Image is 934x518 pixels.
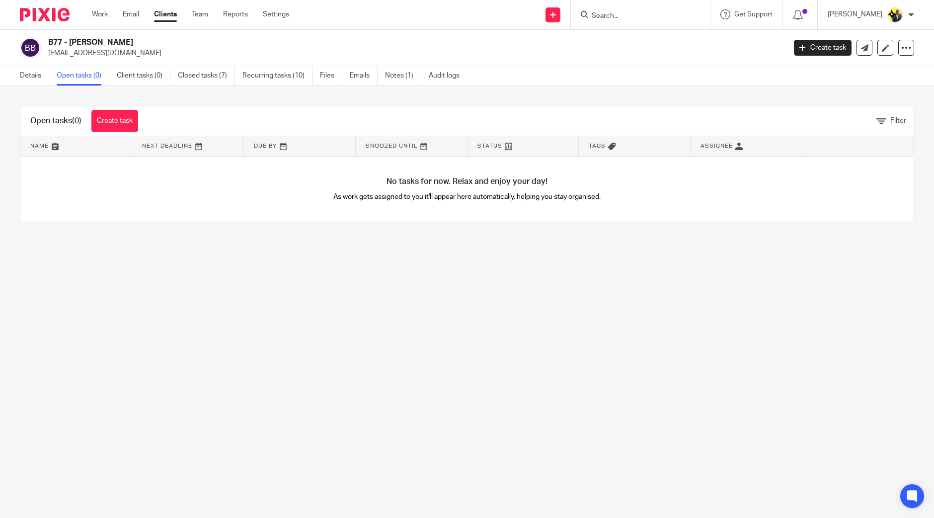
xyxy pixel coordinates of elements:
[244,192,691,202] p: As work gets assigned to you it'll appear here automatically, helping you stay organised.
[20,8,70,21] img: Pixie
[890,117,906,124] span: Filter
[429,66,467,86] a: Audit logs
[20,66,49,86] a: Details
[192,9,208,19] a: Team
[117,66,170,86] a: Client tasks (0)
[794,40,852,56] a: Create task
[350,66,378,86] a: Emails
[154,9,177,19] a: Clients
[263,9,289,19] a: Settings
[20,37,41,58] img: svg%3E
[320,66,342,86] a: Files
[828,9,882,19] p: [PERSON_NAME]
[92,9,108,19] a: Work
[223,9,248,19] a: Reports
[734,11,773,18] span: Get Support
[20,176,914,187] h4: No tasks for now. Relax and enjoy your day!
[887,7,903,23] img: Yemi-Starbridge.jpg
[57,66,109,86] a: Open tasks (0)
[48,37,633,48] h2: B77 - [PERSON_NAME]
[123,9,139,19] a: Email
[591,12,680,21] input: Search
[48,48,779,58] p: [EMAIL_ADDRESS][DOMAIN_NAME]
[91,110,138,132] a: Create task
[366,143,418,149] span: Snoozed Until
[72,117,81,125] span: (0)
[30,116,81,126] h1: Open tasks
[477,143,502,149] span: Status
[385,66,421,86] a: Notes (1)
[589,143,606,149] span: Tags
[242,66,312,86] a: Recurring tasks (10)
[178,66,235,86] a: Closed tasks (7)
